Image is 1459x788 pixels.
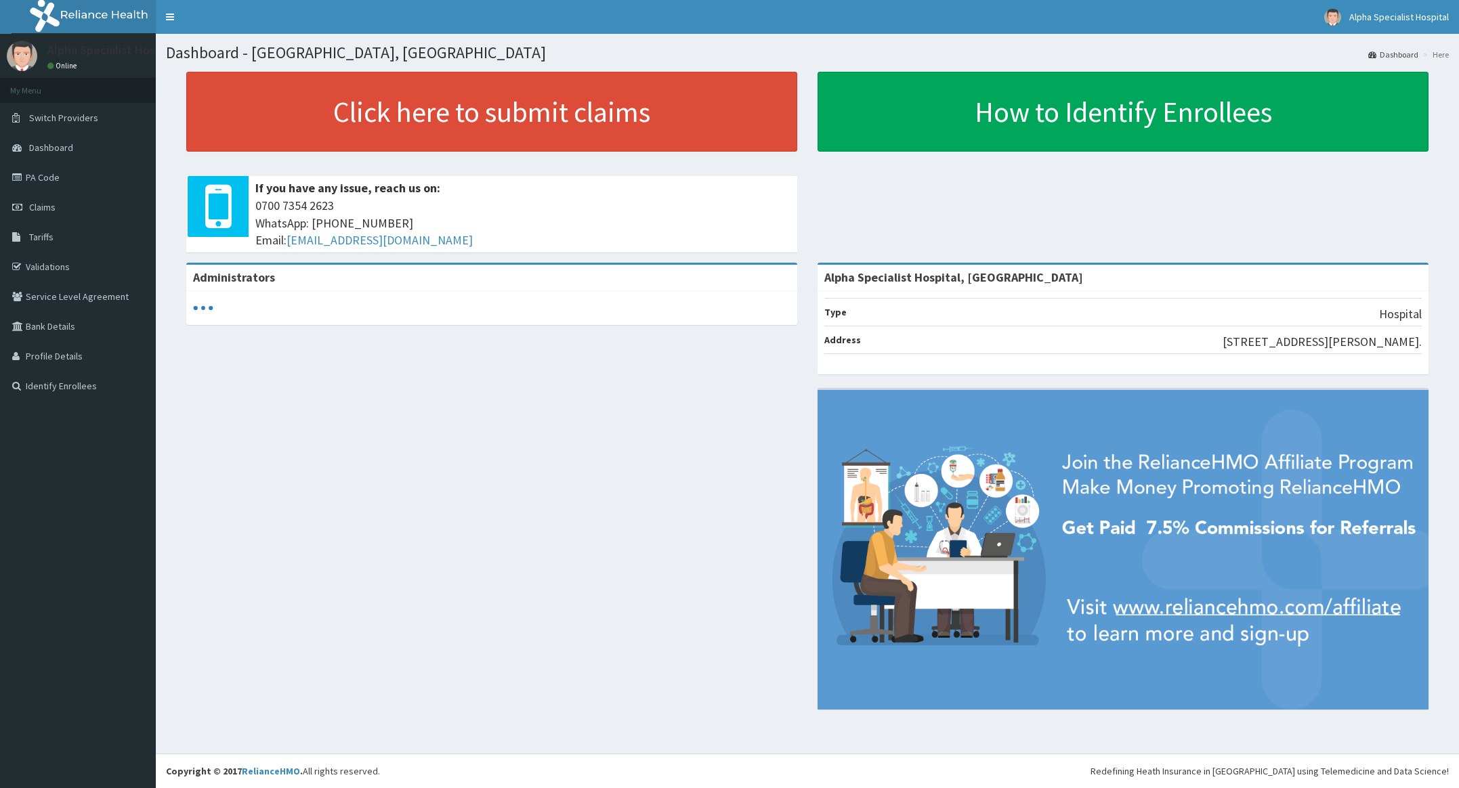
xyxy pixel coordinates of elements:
[29,231,54,243] span: Tariffs
[255,197,790,249] span: 0700 7354 2623 WhatsApp: [PHONE_NUMBER] Email:
[824,334,861,346] b: Address
[166,44,1449,62] h1: Dashboard - [GEOGRAPHIC_DATA], [GEOGRAPHIC_DATA]
[156,753,1459,788] footer: All rights reserved.
[287,232,473,248] a: [EMAIL_ADDRESS][DOMAIN_NAME]
[193,298,213,318] svg: audio-loading
[47,61,80,70] a: Online
[818,72,1429,152] a: How to Identify Enrollees
[1349,11,1449,23] span: Alpha Specialist Hospital
[242,765,300,777] a: RelianceHMO
[1091,764,1449,778] div: Redefining Heath Insurance in [GEOGRAPHIC_DATA] using Telemedicine and Data Science!
[47,44,179,56] p: Alpha Specialist Hospital
[255,180,440,196] b: If you have any issue, reach us on:
[1368,49,1418,60] a: Dashboard
[824,269,1083,285] strong: Alpha Specialist Hospital, [GEOGRAPHIC_DATA]
[1223,333,1422,351] p: [STREET_ADDRESS][PERSON_NAME].
[1324,9,1341,26] img: User Image
[29,201,56,213] span: Claims
[1420,49,1449,60] li: Here
[193,269,275,285] b: Administrators
[186,72,797,152] a: Click here to submit claims
[166,765,303,777] strong: Copyright © 2017 .
[7,41,37,71] img: User Image
[29,141,73,154] span: Dashboard
[824,306,847,318] b: Type
[29,112,98,124] span: Switch Providers
[818,390,1429,709] img: provider-team-banner.png
[1379,305,1422,323] p: Hospital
